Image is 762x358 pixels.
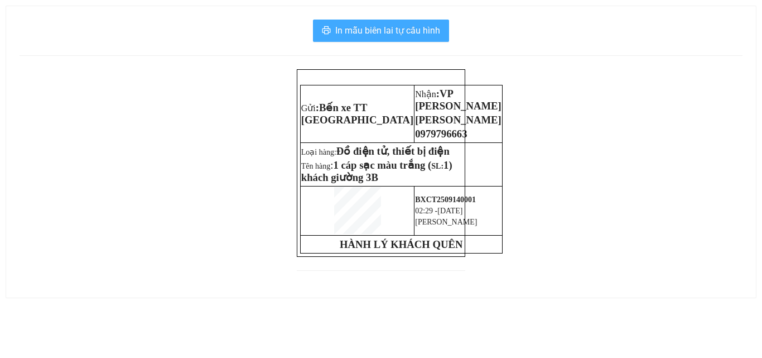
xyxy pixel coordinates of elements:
button: printerIn mẫu biên lai tự cấu hình [313,20,449,42]
span: : [415,88,501,112]
span: [PERSON_NAME] [415,114,501,126]
span: Tên hàng [301,162,432,170]
span: [PERSON_NAME] [415,218,477,226]
span: BXCT2509140001 [415,195,476,204]
span: VP [PERSON_NAME] [415,88,501,112]
span: In mẫu biên lai tự cấu hình [335,23,440,37]
span: khách giường 3B [301,171,378,183]
span: Gửi [301,103,316,113]
span: 1 cáp sạc màu trắng ( [333,159,431,171]
span: 02:29 - [415,207,437,215]
span: 0979796663 [415,128,467,140]
span: Nhận [415,89,436,99]
span: 1) [443,159,452,171]
span: : [330,159,431,171]
span: Bến xe TT [GEOGRAPHIC_DATA] [301,102,413,126]
span: : [301,102,413,126]
span: Loại hàng: [301,148,450,156]
span: printer [322,26,331,36]
span: SL: [431,162,443,170]
span: [DATE] [437,207,462,215]
span: Đồ điện tử, thiết bị điện [336,145,450,157]
strong: HÀNH LÝ KHÁCH QUÊN [340,238,462,250]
